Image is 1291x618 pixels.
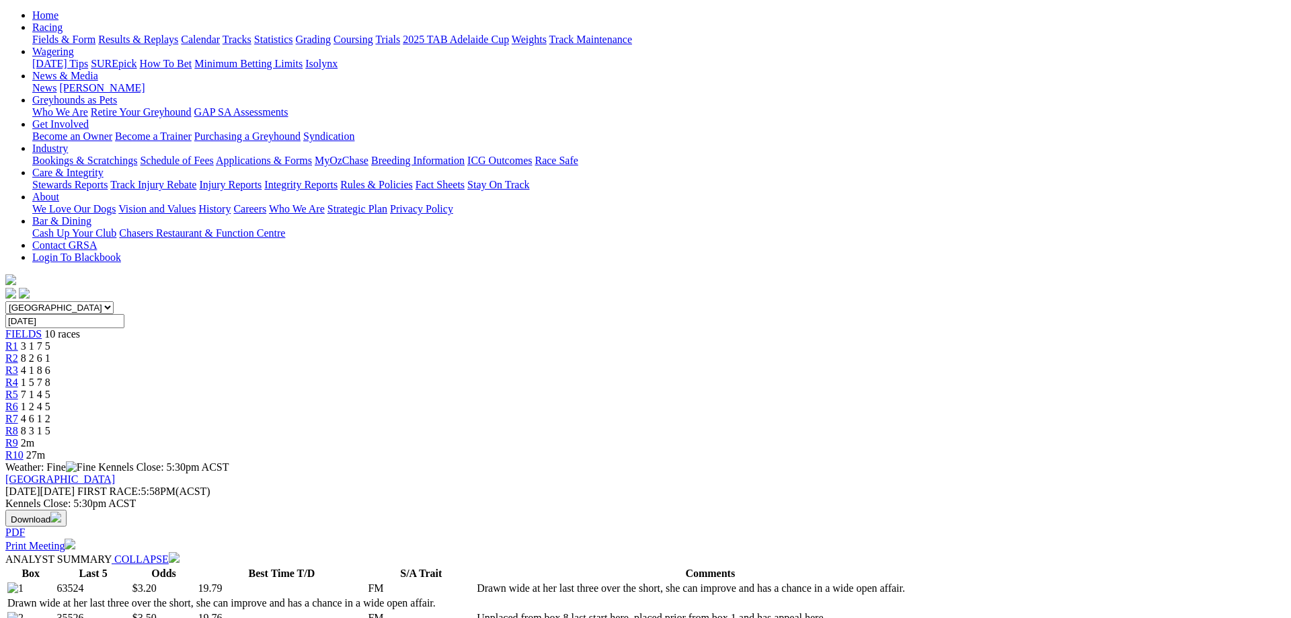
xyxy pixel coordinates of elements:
[5,425,18,436] a: R8
[198,582,366,595] td: 19.79
[32,82,1286,94] div: News & Media
[5,377,18,388] span: R4
[264,179,338,190] a: Integrity Reports
[334,34,373,45] a: Coursing
[7,582,24,594] img: 1
[32,143,68,154] a: Industry
[21,377,50,388] span: 1 5 7 8
[5,401,18,412] a: R6
[91,106,192,118] a: Retire Your Greyhound
[5,552,1286,566] div: ANALYST SUMMARY
[32,106,1286,118] div: Greyhounds as Pets
[32,203,1286,215] div: About
[296,34,331,45] a: Grading
[32,46,74,57] a: Wagering
[21,389,50,400] span: 7 1 4 5
[194,58,303,69] a: Minimum Betting Limits
[367,582,475,595] td: FM
[32,227,116,239] a: Cash Up Your Club
[467,179,529,190] a: Stay On Track
[7,596,475,610] td: Drawn wide at her last three over the short, she can improve and has a chance in a wide open affair.
[403,34,509,45] a: 2025 TAB Adelaide Cup
[56,582,130,595] td: 63524
[65,539,75,549] img: printer.svg
[132,567,196,580] th: Odds
[467,155,532,166] a: ICG Outcomes
[375,34,400,45] a: Trials
[5,413,18,424] span: R7
[119,227,285,239] a: Chasers Restaurant & Function Centre
[5,527,25,538] a: PDF
[5,352,18,364] a: R2
[32,203,116,215] a: We Love Our Dogs
[181,34,220,45] a: Calendar
[32,239,97,251] a: Contact GRSA
[44,328,80,340] span: 10 races
[254,34,293,45] a: Statistics
[59,82,145,93] a: [PERSON_NAME]
[535,155,578,166] a: Race Safe
[32,9,58,21] a: Home
[56,567,130,580] th: Last 5
[32,252,121,263] a: Login To Blackbook
[21,352,50,364] span: 8 2 6 1
[32,155,137,166] a: Bookings & Scratchings
[194,130,301,142] a: Purchasing a Greyhound
[5,473,115,485] a: [GEOGRAPHIC_DATA]
[5,486,40,497] span: [DATE]
[32,22,63,33] a: Racing
[305,58,338,69] a: Isolynx
[5,328,42,340] a: FIELDS
[140,58,192,69] a: How To Bet
[32,191,59,202] a: About
[5,288,16,299] img: facebook.svg
[32,179,1286,191] div: Care & Integrity
[5,510,67,527] button: Download
[5,274,16,285] img: logo-grsa-white.png
[367,567,475,580] th: S/A Trait
[50,512,61,523] img: download.svg
[5,340,18,352] a: R1
[32,215,91,227] a: Bar & Dining
[169,552,180,563] img: chevron-down-white.svg
[5,364,18,376] a: R3
[216,155,312,166] a: Applications & Forms
[32,167,104,178] a: Care & Integrity
[5,498,1286,510] div: Kennels Close: 5:30pm ACST
[32,130,1286,143] div: Get Involved
[549,34,632,45] a: Track Maintenance
[5,314,124,328] input: Select date
[110,179,196,190] a: Track Injury Rebate
[66,461,95,473] img: Fine
[5,449,24,461] a: R10
[32,94,117,106] a: Greyhounds as Pets
[21,340,50,352] span: 3 1 7 5
[21,413,50,424] span: 4 6 1 2
[132,582,157,594] span: $3.20
[77,486,141,497] span: FIRST RACE:
[118,203,196,215] a: Vision and Values
[416,179,465,190] a: Fact Sheets
[114,553,169,565] span: COLLAPSE
[5,389,18,400] a: R5
[21,425,50,436] span: 8 3 1 5
[21,437,34,449] span: 2m
[315,155,368,166] a: MyOzChase
[21,401,50,412] span: 1 2 4 5
[476,567,944,580] th: Comments
[32,34,95,45] a: Fields & Form
[269,203,325,215] a: Who We Are
[512,34,547,45] a: Weights
[223,34,251,45] a: Tracks
[77,486,210,497] span: 5:58PM(ACST)
[340,179,413,190] a: Rules & Policies
[5,437,18,449] span: R9
[32,70,98,81] a: News & Media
